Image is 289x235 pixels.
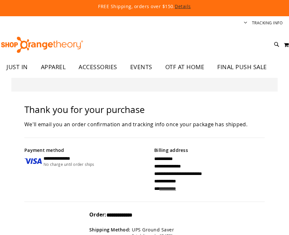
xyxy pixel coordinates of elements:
[41,60,66,74] span: APPAREL
[252,20,283,26] a: Tracking Info
[154,147,265,155] div: Billing address
[79,60,117,74] span: ACCESSORIES
[44,162,94,167] div: No charge until order ships
[18,3,272,10] p: FREE Shipping, orders over $150.
[130,60,152,74] span: EVENTS
[72,60,124,75] a: ACCESSORIES
[165,60,205,74] span: OTF AT HOME
[89,211,200,223] div: Order:
[217,60,267,74] span: FINAL PUSH SALE
[244,20,247,26] button: Account menu
[6,60,28,74] span: JUST IN
[124,60,159,75] a: EVENTS
[159,60,211,75] a: OTF AT HOME
[211,60,273,75] a: FINAL PUSH SALE
[24,155,42,167] img: Payment type icon
[132,227,174,233] div: UPS Ground Saver
[175,3,191,9] a: Details
[24,120,265,129] div: We'll email you an order confirmation and tracking info once your package has shipped.
[24,147,135,155] div: Payment method
[24,105,265,115] h1: Thank you for your purchase
[34,60,72,75] a: APPAREL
